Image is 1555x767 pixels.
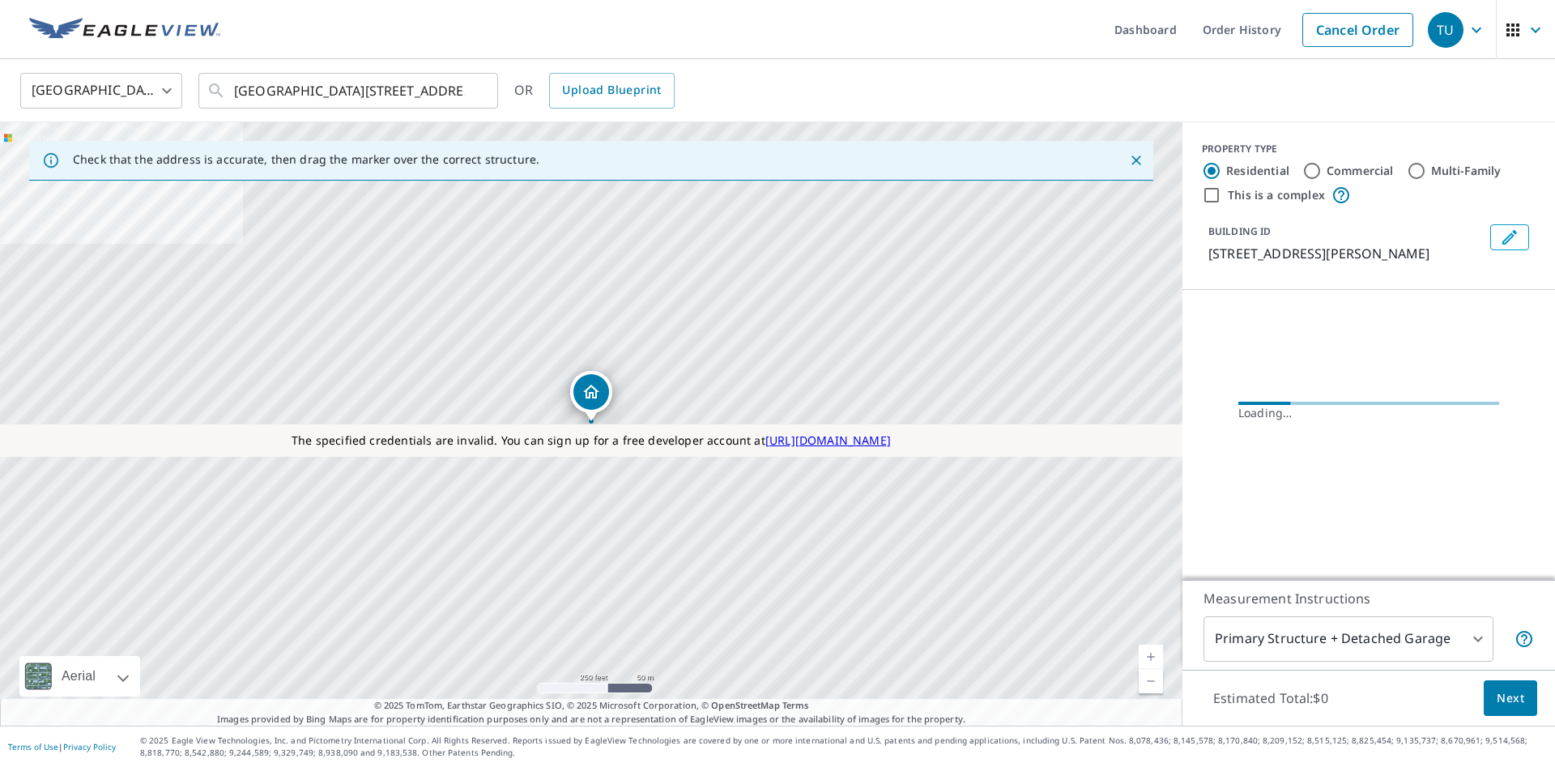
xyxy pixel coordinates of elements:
[140,735,1547,759] p: © 2025 Eagle View Technologies, Inc. and Pictometry International Corp. All Rights Reserved. Repo...
[1139,645,1163,669] a: Current Level 17, Zoom In
[1204,589,1534,608] p: Measurement Instructions
[1428,12,1463,48] div: TU
[1204,616,1493,662] div: Primary Structure + Detached Garage
[374,699,809,713] span: © 2025 TomTom, Earthstar Geographics SIO, © 2025 Microsoft Corporation, ©
[1208,244,1484,263] p: [STREET_ADDRESS][PERSON_NAME]
[8,742,116,752] p: |
[1139,669,1163,693] a: Current Level 17, Zoom Out
[562,80,661,100] span: Upload Blueprint
[57,656,100,697] div: Aerial
[1126,150,1147,171] button: Close
[1327,163,1394,179] label: Commercial
[549,73,674,109] a: Upload Blueprint
[20,68,182,113] div: [GEOGRAPHIC_DATA]
[711,699,779,711] a: OpenStreetMap
[1431,163,1502,179] label: Multi-Family
[1226,163,1289,179] label: Residential
[1208,224,1271,238] p: BUILDING ID
[765,433,891,448] a: [URL][DOMAIN_NAME]
[1497,688,1524,709] span: Next
[29,18,220,42] img: EV Logo
[1490,224,1529,250] button: Edit building 1
[1302,13,1413,47] a: Cancel Order
[73,152,539,167] p: Check that the address is accurate, then drag the marker over the correct structure.
[1202,142,1536,156] div: PROPERTY TYPE
[19,656,140,697] div: Aerial
[782,699,809,711] a: Terms
[1228,187,1325,203] label: This is a complex
[8,741,58,752] a: Terms of Use
[514,73,675,109] div: OR
[1238,405,1499,421] div: Loading…
[1515,629,1534,649] span: Your report will include the primary structure and a detached garage if one exists.
[1484,680,1537,717] button: Next
[234,68,465,113] input: Search by address or latitude-longitude
[63,741,116,752] a: Privacy Policy
[1200,680,1341,716] p: Estimated Total: $0
[570,371,612,421] div: Dropped pin, building 1, Residential property, 33529 115 Ave Leigh, NE 68643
